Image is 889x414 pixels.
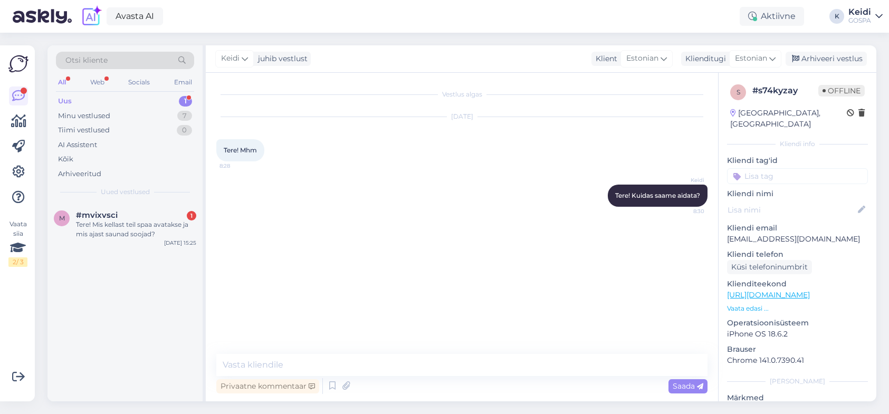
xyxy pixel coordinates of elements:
div: [DATE] 15:25 [164,239,196,247]
div: 7 [177,111,192,121]
span: #mvixvsci [76,210,118,220]
div: Vaata siia [8,219,27,267]
div: Arhiveeri vestlus [786,52,867,66]
span: Saada [673,381,703,391]
a: [URL][DOMAIN_NAME] [727,290,810,300]
p: Klienditeekond [727,278,868,290]
img: explore-ai [80,5,102,27]
div: Klienditugi [681,53,726,64]
span: Keidi [221,53,240,64]
p: Kliendi nimi [727,188,868,199]
div: [DATE] [216,112,708,121]
div: 2 / 3 [8,257,27,267]
div: Arhiveeritud [58,169,101,179]
div: Tiimi vestlused [58,125,110,136]
p: Kliendi telefon [727,249,868,260]
div: Minu vestlused [58,111,110,121]
div: Vestlus algas [216,90,708,99]
p: Vaata edasi ... [727,304,868,313]
div: Socials [126,75,152,89]
div: juhib vestlust [254,53,308,64]
div: Email [172,75,194,89]
p: iPhone OS 18.6.2 [727,329,868,340]
div: # s74kyzay [752,84,818,97]
div: All [56,75,68,89]
span: Keidi [665,176,704,184]
div: Tere! Mis kellast teil spaa avatakse ja mis ajast saunad soojad? [76,220,196,239]
span: Uued vestlused [101,187,150,197]
div: 0 [177,125,192,136]
span: Otsi kliente [65,55,108,66]
input: Lisa nimi [728,204,856,216]
div: K [829,9,844,24]
span: Tere! Kuidas saame aidata? [615,191,700,199]
div: Keidi [848,8,871,16]
div: 1 [187,211,196,220]
span: 8:30 [665,207,704,215]
div: Kliendi info [727,139,868,149]
span: m [59,214,65,222]
p: Kliendi email [727,223,868,234]
p: [EMAIL_ADDRESS][DOMAIN_NAME] [727,234,868,245]
input: Lisa tag [727,168,868,184]
img: Askly Logo [8,54,28,74]
div: Aktiivne [740,7,804,26]
div: [PERSON_NAME] [727,377,868,386]
a: KeidiGOSPA [848,8,883,25]
span: Tere! Mhm [224,146,257,154]
div: AI Assistent [58,140,97,150]
span: s [737,88,740,96]
div: Privaatne kommentaar [216,379,319,393]
p: Operatsioonisüsteem [727,317,868,329]
p: Märkmed [727,392,868,403]
div: Küsi telefoninumbrit [727,260,812,274]
p: Brauser [727,344,868,355]
div: Kõik [58,154,73,165]
span: Offline [818,85,865,97]
a: Avasta AI [107,7,163,25]
div: Web [88,75,107,89]
p: Chrome 141.0.7390.41 [727,355,868,366]
div: Klient [591,53,617,64]
div: [GEOGRAPHIC_DATA], [GEOGRAPHIC_DATA] [730,108,847,130]
p: Kliendi tag'id [727,155,868,166]
div: GOSPA [848,16,871,25]
span: Estonian [626,53,658,64]
span: Estonian [735,53,767,64]
div: Uus [58,96,72,107]
span: 8:28 [219,162,259,170]
div: 1 [179,96,192,107]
